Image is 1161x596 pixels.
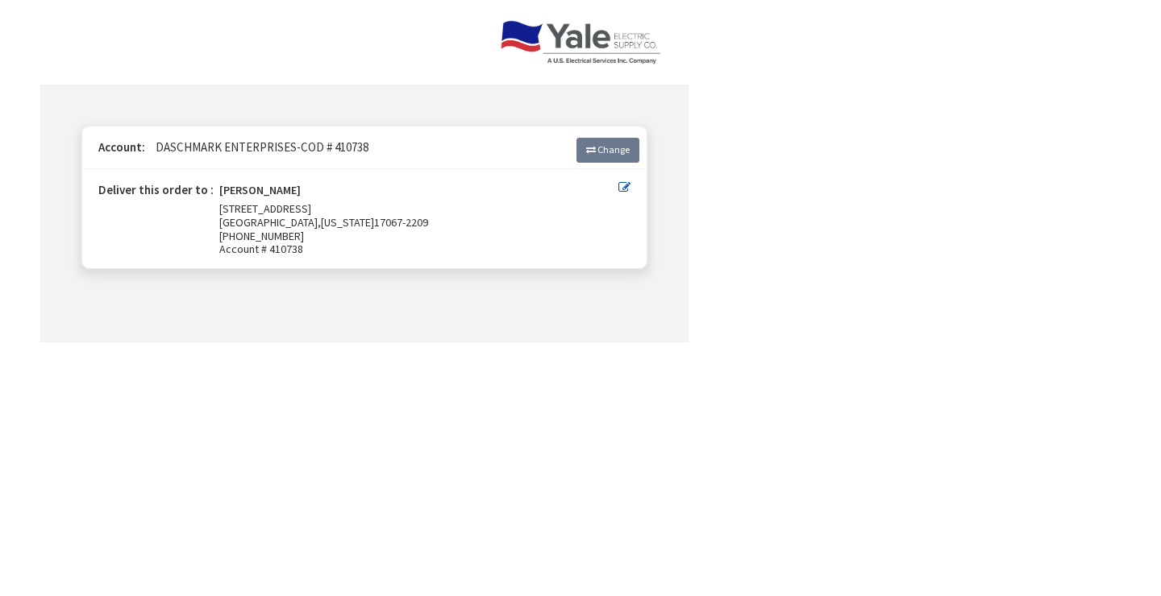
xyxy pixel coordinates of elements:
strong: Deliver this order to : [98,182,214,197]
span: [STREET_ADDRESS] [219,201,311,216]
span: 17067-2209 [374,215,428,230]
span: [GEOGRAPHIC_DATA], [219,215,321,230]
img: Yale Electric Supply Co. [500,20,661,64]
strong: [PERSON_NAME] [219,184,301,202]
span: DASCHMARK ENTERPRISES-COD # 410738 [148,139,368,155]
strong: Account: [98,139,145,155]
span: [US_STATE] [321,215,374,230]
span: Change [597,143,630,155]
span: Account # 410738 [219,242,618,256]
a: Change [576,138,639,162]
span: [PHONE_NUMBER] [219,229,304,243]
